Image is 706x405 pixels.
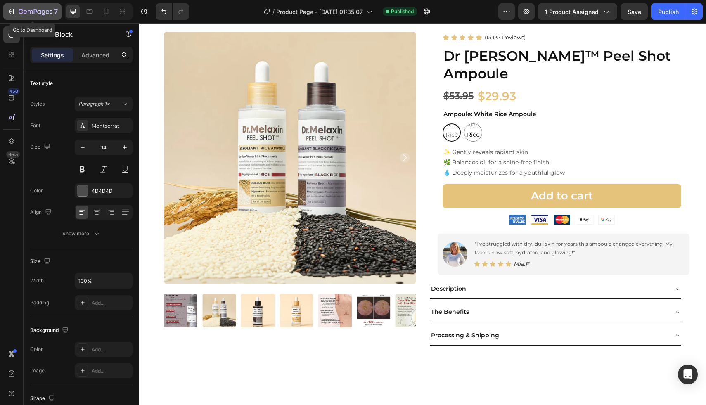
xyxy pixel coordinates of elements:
div: Color [30,187,43,194]
img: gempages_580400237806355444-c892849c-951f-4b1a-b9e9-e9cd3492115a.png [392,192,409,201]
input: Auto [75,273,132,288]
legend: Ampoule: White Rice Ampoule [303,85,398,97]
p: ✨ Gently reveals radiant skin [304,124,542,134]
div: Show more [62,230,101,238]
div: 4D4D4D [92,187,130,195]
div: $53.95 [303,64,335,82]
p: Advanced [81,51,109,59]
span: Product Page - [DATE] 01:35:07 [276,7,363,16]
img: gempages_580400237806355444-0109ac54-c85a-47a0-b441-62afd92e3ab3.jpg [303,219,328,244]
div: Text style [30,80,53,87]
div: Background [30,325,70,336]
p: Mia.F [374,236,390,246]
img: gempages_580400237806355444-55562054-42a1-470a-bf92-f4ac27ed0234.png [415,192,431,201]
button: 7 [3,3,62,20]
span: (13,137 Reviews) [346,11,386,17]
p: 7 [54,7,58,17]
div: $29.93 [338,65,378,81]
button: Show more [30,226,133,241]
span: Paragraph 1* [78,100,110,108]
div: Beta [6,151,20,158]
button: Paragraph 1* [75,97,133,111]
p: 💧 Deeply moisturizes for a youthful glow [304,144,542,155]
div: Padding [30,299,49,306]
div: 450 [8,88,20,95]
button: 1 product assigned [538,3,617,20]
span: / [272,7,275,16]
div: Color [30,346,43,353]
div: Add... [92,346,130,353]
div: Montserrat [92,122,130,130]
span: Black Rice Ampoule [325,96,343,128]
div: Size [30,256,52,267]
div: Publish [658,7,679,16]
span: 1 product assigned [545,7,599,16]
span: Published [391,8,414,15]
div: Align [30,207,53,218]
div: Undo/Redo [156,3,189,20]
button: Publish [651,3,686,20]
p: Processing & Shipping [292,307,360,317]
div: Add to cart [392,166,454,180]
div: Font [30,122,40,129]
div: Width [30,277,44,284]
p: "I’ve struggled with dry, dull skin for years this ampoule changed everything. My face is now sof... [336,216,545,234]
div: Add... [92,299,130,307]
div: Add... [92,367,130,375]
p: Settings [41,51,64,59]
p: Description [292,261,327,271]
p: The Benefits [292,284,330,294]
button: Save [621,3,648,20]
iframe: Design area [139,23,706,405]
img: gempages_580400237806355444-f51b6125-e0ec-471a-ad02-9bb51bfa5ae0.png [370,192,386,201]
button: Carousel Next Arrow [261,130,270,140]
span: Save [628,8,641,15]
div: Open Intercom Messenger [678,365,698,384]
button: Add to cart [303,161,543,185]
img: gempages_580400237806355444-f96754e3-cc0f-4c32-a676-3bff388ffa76.png [437,192,453,201]
div: Shape [30,393,57,404]
span: White Rice Ampoule [304,96,321,128]
p: 🌿 Balances oil for a shine-free finish [304,134,542,144]
div: Size [30,142,52,153]
p: Text Block [40,29,110,39]
img: gempages_580400237806355444-1341053d-dd10-4d3e-b3ff-3c8689b97b3e.png [459,192,476,201]
div: Image [30,367,45,374]
div: Styles [30,100,45,108]
h1: Dr [PERSON_NAME]™ Peel Shot Ampoule [303,23,543,60]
